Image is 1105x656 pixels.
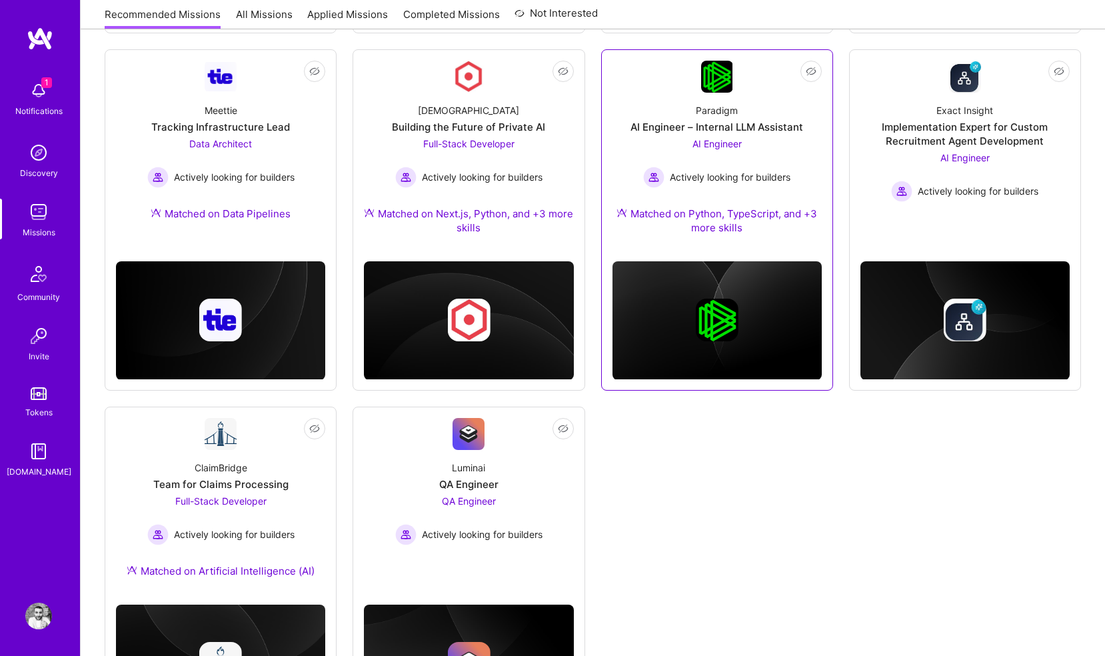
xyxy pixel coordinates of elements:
[174,170,295,184] span: Actively looking for builders
[364,207,573,235] div: Matched on Next.js, Python, and +3 more skills
[41,77,52,88] span: 1
[116,261,325,380] img: cover
[395,524,417,545] img: Actively looking for builders
[439,477,499,491] div: QA Engineer
[643,167,664,188] img: Actively looking for builders
[236,7,293,29] a: All Missions
[395,167,417,188] img: Actively looking for builders
[453,61,485,93] img: Company Logo
[806,66,816,77] i: icon EyeClosed
[22,603,55,629] a: User Avatar
[20,166,58,180] div: Discovery
[189,138,252,149] span: Data Architect
[616,207,627,218] img: Ateam Purple Icon
[630,120,803,134] div: AI Engineer – Internal LLM Assistant
[452,461,485,475] div: Luminai
[174,527,295,541] span: Actively looking for builders
[205,103,237,117] div: Meettie
[936,103,993,117] div: Exact Insight
[612,261,822,380] img: cover
[1054,66,1064,77] i: icon EyeClosed
[860,61,1070,215] a: Company LogoExact InsightImplementation Expert for Custom Recruitment Agent DevelopmentAI Enginee...
[696,103,738,117] div: Paradigm
[309,423,320,434] i: icon EyeClosed
[175,495,267,507] span: Full-Stack Developer
[403,7,500,29] a: Completed Missions
[23,258,55,290] img: Community
[612,61,822,251] a: Company LogoParadigmAI Engineer – Internal LLM AssistantAI Engineer Actively looking for builders...
[309,66,320,77] i: icon EyeClosed
[696,299,738,341] img: Company logo
[151,207,161,218] img: Ateam Purple Icon
[27,27,53,51] img: logo
[25,77,52,104] img: bell
[442,495,496,507] span: QA Engineer
[364,207,375,218] img: Ateam Purple Icon
[860,120,1070,148] div: Implementation Expert for Custom Recruitment Agent Development
[392,120,545,134] div: Building the Future of Private AI
[558,66,568,77] i: icon EyeClosed
[25,603,52,629] img: User Avatar
[364,418,573,565] a: Company LogoLuminaiQA EngineerQA Engineer Actively looking for buildersActively looking for builders
[116,61,325,237] a: Company LogoMeettieTracking Infrastructure LeadData Architect Actively looking for buildersActive...
[17,290,60,304] div: Community
[205,418,237,450] img: Company Logo
[199,299,242,341] img: Company logo
[418,103,519,117] div: [DEMOGRAPHIC_DATA]
[205,62,237,91] img: Company Logo
[423,138,515,149] span: Full-Stack Developer
[151,207,291,221] div: Matched on Data Pipelines
[918,184,1038,198] span: Actively looking for builders
[447,299,490,341] img: Company logo
[364,61,573,251] a: Company Logo[DEMOGRAPHIC_DATA]Building the Future of Private AIFull-Stack Developer Actively look...
[692,138,742,149] span: AI Engineer
[151,120,290,134] div: Tracking Infrastructure Lead
[944,299,986,341] img: Company logo
[422,170,543,184] span: Actively looking for builders
[860,261,1070,380] img: cover
[25,139,52,166] img: discovery
[116,418,325,594] a: Company LogoClaimBridgeTeam for Claims ProcessingFull-Stack Developer Actively looking for builde...
[307,7,388,29] a: Applied Missions
[558,423,568,434] i: icon EyeClosed
[891,181,912,202] img: Actively looking for builders
[23,225,55,239] div: Missions
[147,524,169,545] img: Actively looking for builders
[940,152,990,163] span: AI Engineer
[949,61,981,93] img: Company Logo
[25,405,53,419] div: Tokens
[25,323,52,349] img: Invite
[153,477,289,491] div: Team for Claims Processing
[147,167,169,188] img: Actively looking for builders
[195,461,247,475] div: ClaimBridge
[15,104,63,118] div: Notifications
[422,527,543,541] span: Actively looking for builders
[7,465,71,479] div: [DOMAIN_NAME]
[670,170,790,184] span: Actively looking for builders
[701,61,732,93] img: Company Logo
[31,387,47,400] img: tokens
[127,564,315,578] div: Matched on Artificial Intelligence (AI)
[105,7,221,29] a: Recommended Missions
[25,199,52,225] img: teamwork
[29,349,49,363] div: Invite
[127,565,137,575] img: Ateam Purple Icon
[612,207,822,235] div: Matched on Python, TypeScript, and +3 more skills
[453,418,485,450] img: Company Logo
[515,5,598,29] a: Not Interested
[25,438,52,465] img: guide book
[364,261,573,380] img: cover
